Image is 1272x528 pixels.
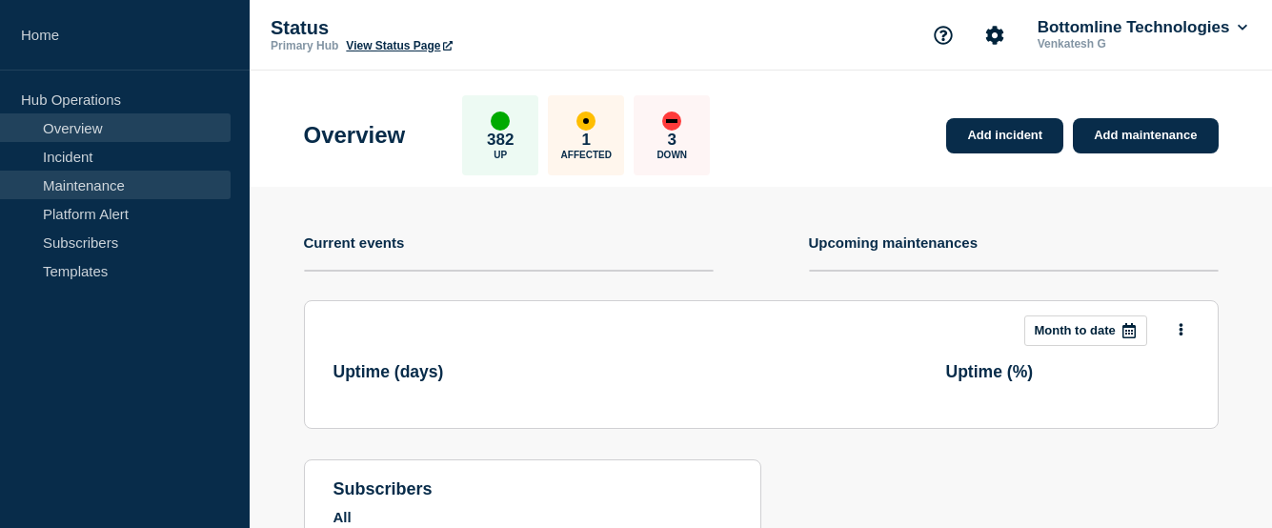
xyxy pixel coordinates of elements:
[487,131,514,150] p: 382
[1024,315,1147,346] button: Month to date
[668,131,676,150] p: 3
[923,15,963,55] button: Support
[946,118,1063,153] a: Add incident
[946,362,1034,382] h3: Uptime ( % )
[271,17,652,39] p: Status
[576,112,596,131] div: affected
[1034,18,1251,37] button: Bottomline Technologies
[809,234,979,251] h4: Upcoming maintenances
[1073,118,1218,153] a: Add maintenance
[656,150,687,160] p: Down
[561,150,612,160] p: Affected
[491,112,510,131] div: up
[582,131,591,150] p: 1
[333,479,732,499] h4: subscribers
[271,39,338,52] p: Primary Hub
[1035,323,1116,337] p: Month to date
[304,122,406,149] h1: Overview
[662,112,681,131] div: down
[346,39,452,52] a: View Status Page
[494,150,507,160] p: Up
[975,15,1015,55] button: Account settings
[1034,37,1232,51] p: Venkatesh G
[304,234,405,251] h4: Current events
[333,509,732,525] p: All
[333,362,444,382] h3: Uptime ( days )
